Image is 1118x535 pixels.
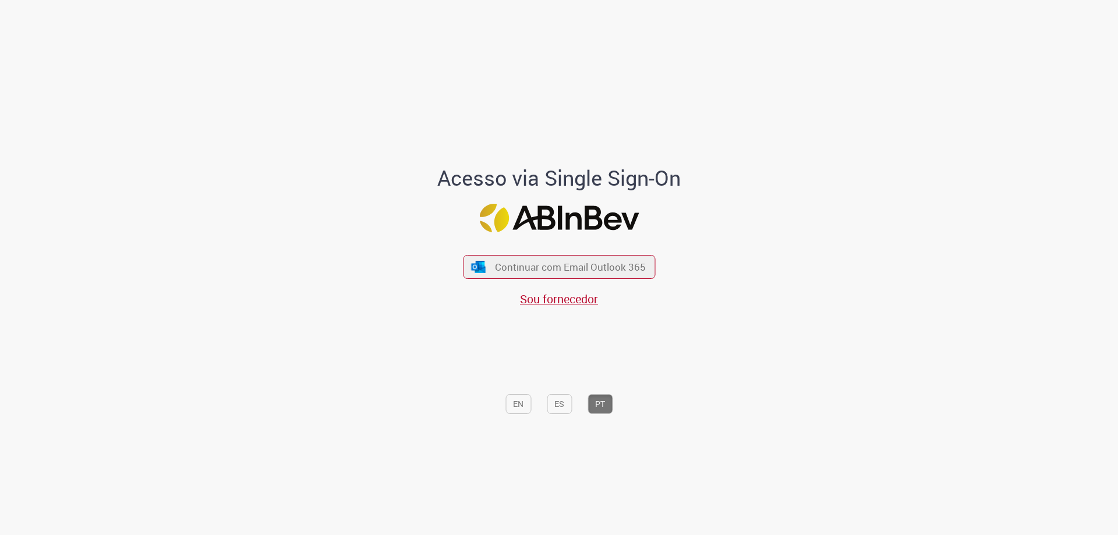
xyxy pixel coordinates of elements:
img: Logo ABInBev [479,204,639,232]
button: ES [547,394,572,414]
button: EN [505,394,531,414]
span: Continuar com Email Outlook 365 [495,260,646,274]
button: ícone Azure/Microsoft 360 Continuar com Email Outlook 365 [463,255,655,279]
a: Sou fornecedor [520,291,598,307]
button: PT [588,394,613,414]
h1: Acesso via Single Sign-On [398,166,721,190]
img: ícone Azure/Microsoft 360 [470,261,487,273]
